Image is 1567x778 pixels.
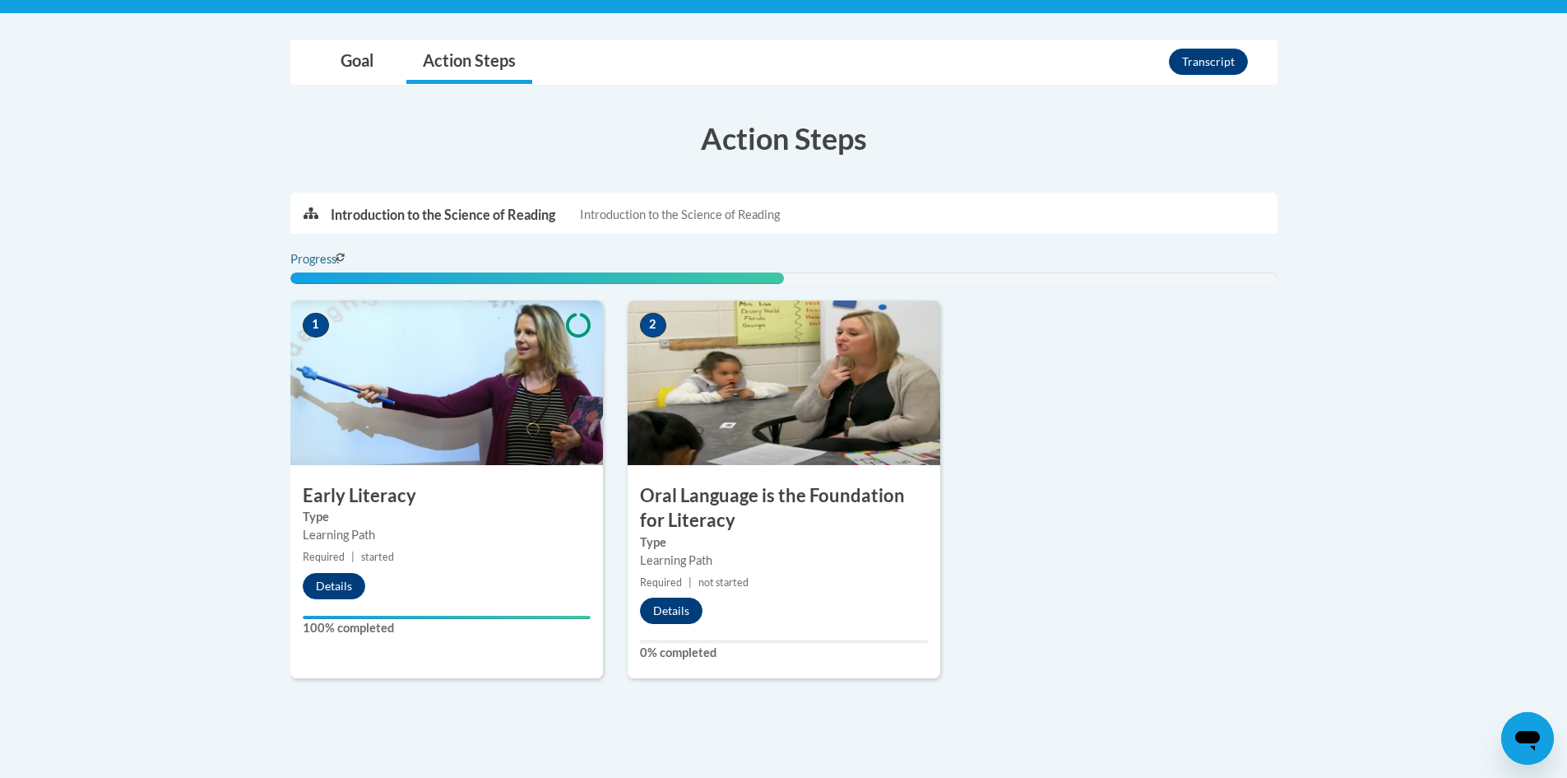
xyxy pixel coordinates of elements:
[290,483,603,509] h3: Early Literacy
[290,118,1277,159] h3: Action Steps
[698,576,749,589] span: not started
[303,616,591,619] div: Your progress
[351,551,355,563] span: |
[303,573,365,599] button: Details
[640,552,928,570] div: Learning Path
[640,598,702,624] button: Details
[1501,712,1554,765] iframe: Button to launch messaging window
[628,483,940,534] h3: Oral Language is the Foundation for Literacy
[406,40,532,84] a: Action Steps
[303,551,345,563] span: Required
[324,40,390,84] a: Goal
[688,576,692,589] span: |
[640,313,666,338] span: 2
[303,619,591,637] label: 100% completed
[303,313,329,338] span: 1
[303,526,591,544] div: Learning Path
[640,576,682,589] span: Required
[640,644,928,662] label: 0% completed
[628,300,940,465] img: Course Image
[290,250,385,268] label: Progress:
[361,551,394,563] span: started
[290,300,603,465] img: Course Image
[640,533,928,552] label: Type
[580,206,780,224] span: Introduction to the Science of Reading
[303,508,591,526] label: Type
[1169,49,1248,75] button: Transcript
[331,206,555,224] p: Introduction to the Science of Reading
